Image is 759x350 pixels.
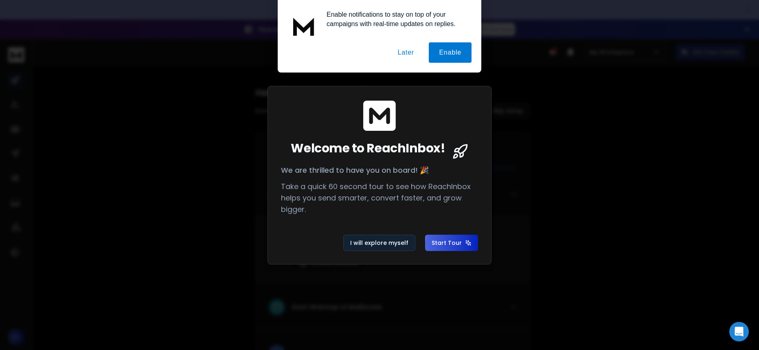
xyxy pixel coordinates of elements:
div: Enable notifications to stay on top of your campaigns with real-time updates on replies. [320,10,472,29]
button: I will explore myself [343,235,415,251]
button: Later [387,42,424,63]
button: Enable [429,42,472,63]
span: Start Tour [432,239,472,247]
img: notification icon [287,10,320,42]
div: Open Intercom Messenger [729,322,749,341]
p: Take a quick 60 second tour to see how ReachInbox helps you send smarter, convert faster, and gro... [281,181,478,215]
button: Start Tour [425,235,478,251]
p: We are thrilled to have you on board! 🎉 [281,165,478,176]
span: Welcome to ReachInbox! [291,141,445,156]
